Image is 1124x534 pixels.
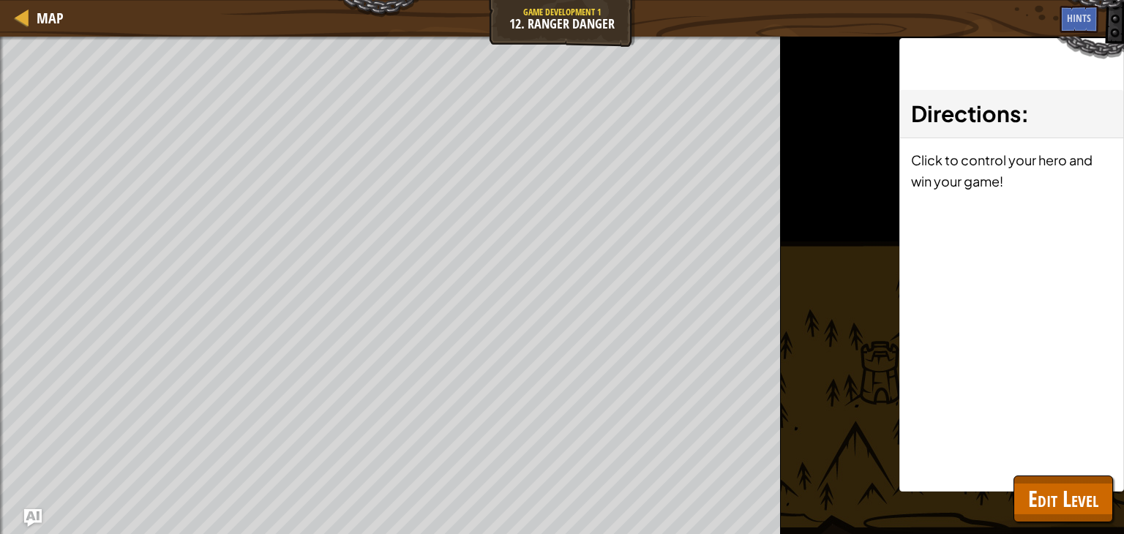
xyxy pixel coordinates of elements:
[1067,11,1091,25] span: Hints
[1014,475,1113,522] button: Edit Level
[37,8,64,28] span: Map
[911,97,1112,130] h3: :
[911,149,1112,192] p: Click to control your hero and win your game!
[24,509,42,527] button: Ask AI
[911,99,1021,127] span: Directions
[29,8,64,28] a: Map
[1028,484,1098,514] span: Edit Level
